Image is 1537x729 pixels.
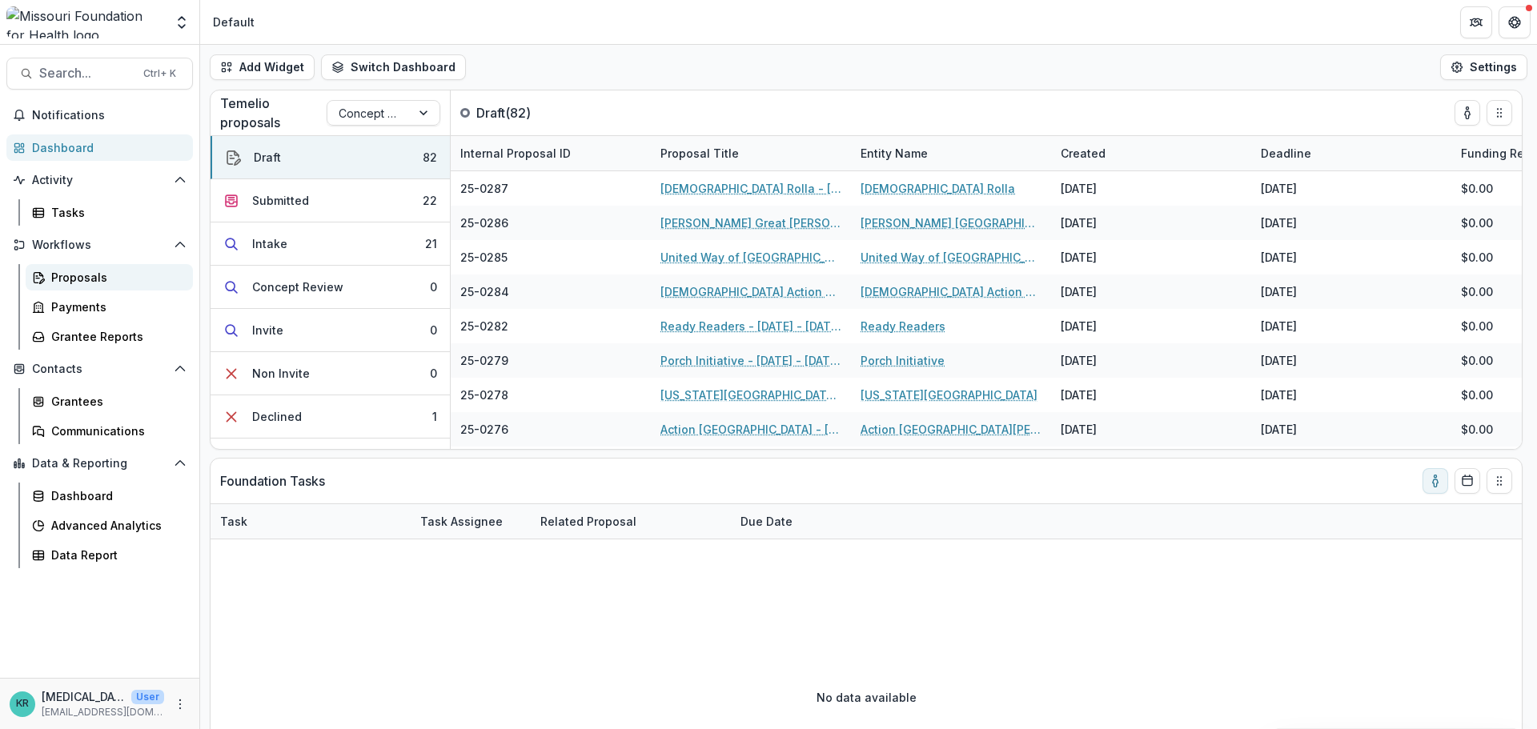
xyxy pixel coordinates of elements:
[211,179,450,222] button: Submitted22
[6,451,193,476] button: Open Data & Reporting
[211,222,450,266] button: Intake21
[1061,249,1097,266] div: [DATE]
[26,542,193,568] a: Data Report
[651,145,748,162] div: Proposal Title
[254,149,281,166] div: Draft
[16,699,29,709] div: Kyra Robinson
[411,504,531,539] div: Task Assignee
[252,192,309,209] div: Submitted
[660,180,841,197] a: [DEMOGRAPHIC_DATA] Rolla - [DATE] - [DATE] Request for Concept Papers
[1461,352,1493,369] span: $0.00
[460,421,508,438] span: 25-0276
[451,136,651,170] div: Internal Proposal ID
[51,547,180,563] div: Data Report
[6,167,193,193] button: Open Activity
[1061,214,1097,231] div: [DATE]
[26,512,193,539] a: Advanced Analytics
[26,294,193,320] a: Payments
[42,688,125,705] p: [MEDICAL_DATA][PERSON_NAME]
[660,283,841,300] a: [DEMOGRAPHIC_DATA] Action Ministries - [DATE] - [DATE] Request for Concept Papers
[1499,6,1531,38] button: Get Help
[1487,468,1512,494] button: Drag
[252,235,287,252] div: Intake
[220,471,325,491] p: Foundation Tasks
[1461,421,1493,438] span: $0.00
[660,214,841,231] a: [PERSON_NAME] Great [PERSON_NAME] - [DATE] - [DATE] Request for Concept Papers
[51,487,180,504] div: Dashboard
[1261,352,1297,369] div: [DATE]
[1461,180,1493,197] span: $0.00
[26,418,193,444] a: Communications
[460,352,508,369] span: 25-0279
[861,421,1041,438] a: Action [GEOGRAPHIC_DATA][PERSON_NAME]
[861,214,1041,231] a: [PERSON_NAME] [GEOGRAPHIC_DATA][PERSON_NAME]
[1051,145,1115,162] div: Created
[460,180,508,197] span: 25-0287
[26,388,193,415] a: Grantees
[423,149,437,166] div: 82
[26,264,193,290] a: Proposals
[1261,214,1297,231] div: [DATE]
[1251,145,1321,162] div: Deadline
[6,134,193,161] a: Dashboard
[1251,136,1451,170] div: Deadline
[425,235,437,252] div: 21
[817,689,917,706] p: No data available
[451,145,580,162] div: Internal Proposal ID
[6,6,164,38] img: Missouri Foundation for Health logo
[430,365,437,382] div: 0
[252,408,302,425] div: Declined
[851,136,1051,170] div: Entity Name
[1051,136,1251,170] div: Created
[861,249,1041,266] a: United Way of [GEOGRAPHIC_DATA][PERSON_NAME]
[26,323,193,350] a: Grantee Reports
[32,109,187,122] span: Notifications
[1460,6,1492,38] button: Partners
[531,504,731,539] div: Related Proposal
[51,423,180,439] div: Communications
[1261,283,1297,300] div: [DATE]
[210,54,315,80] button: Add Widget
[211,136,450,179] button: Draft82
[460,387,508,403] span: 25-0278
[211,395,450,439] button: Declined1
[1061,387,1097,403] div: [DATE]
[476,103,596,122] p: Draft ( 82 )
[731,504,851,539] div: Due Date
[26,199,193,226] a: Tasks
[1461,214,1493,231] span: $0.00
[1461,283,1493,300] span: $0.00
[252,322,283,338] div: Invite
[1461,387,1493,403] span: $0.00
[32,362,167,376] span: Contacts
[32,238,167,252] span: Workflows
[651,136,851,170] div: Proposal Title
[1461,249,1493,266] span: $0.00
[252,278,343,295] div: Concept Review
[51,298,180,315] div: Payments
[171,695,190,714] button: More
[6,58,193,90] button: Search...
[460,249,508,266] span: 25-0285
[1061,421,1097,438] div: [DATE]
[140,65,179,82] div: Ctrl + K
[1487,100,1512,126] button: Drag
[430,322,437,338] div: 0
[51,204,180,221] div: Tasks
[211,352,450,395] button: Non Invite0
[39,66,134,81] span: Search...
[460,318,508,334] span: 25-0282
[51,269,180,286] div: Proposals
[1061,318,1097,334] div: [DATE]
[660,318,841,334] a: Ready Readers - [DATE] - [DATE] Request for Concept Papers
[660,387,841,403] a: [US_STATE][GEOGRAPHIC_DATA] - [DATE] - [DATE] Request for Concept Papers
[1261,421,1297,438] div: [DATE]
[32,139,180,156] div: Dashboard
[430,278,437,295] div: 0
[220,94,327,132] p: Temelio proposals
[861,387,1037,403] a: [US_STATE][GEOGRAPHIC_DATA]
